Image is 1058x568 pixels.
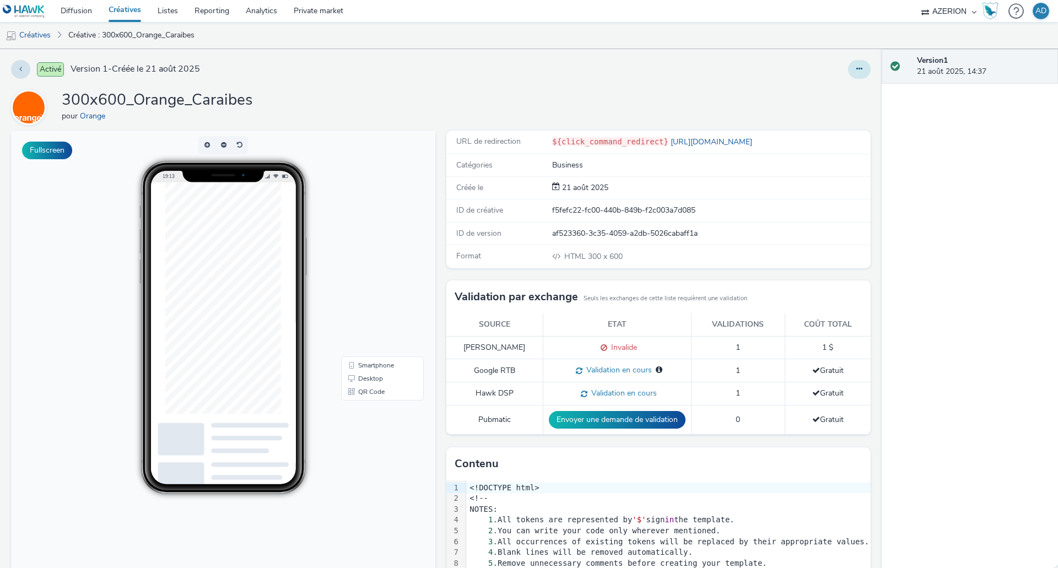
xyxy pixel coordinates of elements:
span: 1 $ [822,342,833,353]
div: 1 [446,483,460,494]
img: mobile [6,30,17,41]
div: AD [1035,3,1046,19]
small: Seuls les exchanges de cette liste requièrent une validation [584,294,747,303]
span: URL de redirection [456,136,521,147]
span: 300 x 600 [563,251,623,262]
div: af523360-3c35-4059-a2db-5026cabaff1a [552,228,870,239]
span: 2. [488,526,498,535]
span: 1 [736,342,740,353]
span: Catégories [456,160,493,170]
td: Pubmatic [446,405,543,435]
span: 1 [736,365,740,376]
strong: Version 1 [917,55,948,66]
span: Validation en cours [587,388,657,398]
div: f5fefc22-fc00-440b-849b-f2c003a7d085 [552,205,870,216]
a: [URL][DOMAIN_NAME] [668,137,757,147]
div: 6 [446,537,460,548]
div: You can write your code only wherever mentioned. [466,526,871,537]
a: Orange [80,111,110,121]
span: in [665,515,674,524]
div: 2 [446,493,460,504]
span: 19:13 [152,42,164,48]
td: [PERSON_NAME] [446,336,543,359]
span: '$' [632,515,646,524]
span: Gratuit [812,388,844,398]
li: QR Code [332,255,411,268]
div: Création 21 août 2025, 14:37 [560,182,608,193]
span: Gratuit [812,414,844,425]
span: pour [62,111,80,121]
button: Fullscreen [22,142,72,159]
button: Envoyer une demande de validation [549,411,685,429]
h3: Contenu [455,456,499,472]
span: Activé [37,62,64,77]
span: 5. [488,559,498,567]
li: Smartphone [332,228,411,241]
span: ID de version [456,228,501,239]
img: Orange [13,91,45,123]
img: Hawk Academy [982,2,998,20]
span: ID de créative [456,205,503,215]
div: 5 [446,526,460,537]
span: QR Code [347,258,374,264]
span: HTML [564,251,588,262]
div: 3 [446,504,460,515]
th: Validations [691,313,785,336]
span: Créée le [456,182,483,193]
span: 3. [488,537,498,546]
div: 4 [446,515,460,526]
span: 21 août 2025 [560,182,608,193]
span: 1. [488,515,498,524]
h3: Validation par exchange [455,289,578,305]
div: All tokens are represented by sign the template. [466,515,871,526]
span: Invalide [607,342,637,353]
div: <!DOCTYPE html> [466,483,871,494]
span: 0 [736,414,740,425]
a: Hawk Academy [982,2,1003,20]
span: Desktop [347,245,372,251]
div: Business [552,160,870,171]
div: 21 août 2025, 14:37 [917,55,1049,78]
div: 7 [446,547,460,558]
td: Hawk DSP [446,382,543,405]
div: NOTES: [466,504,871,515]
span: Gratuit [812,365,844,376]
code: ${click_command_redirect} [552,137,668,146]
span: Smartphone [347,231,383,238]
div: <!-- [466,493,871,504]
span: Format [456,251,481,261]
a: Orange [11,102,51,112]
span: 4. [488,548,498,556]
span: 1 [736,388,740,398]
th: Coût total [785,313,871,336]
a: Créative : 300x600_Orange_Caraibes [63,22,200,48]
div: Blank lines will be removed automatically. [466,547,871,558]
h1: 300x600_Orange_Caraibes [62,90,252,111]
li: Desktop [332,241,411,255]
img: undefined Logo [3,4,45,18]
span: Validation en cours [582,365,652,375]
span: Version 1 - Créée le 21 août 2025 [71,63,200,75]
td: Google RTB [446,359,543,382]
div: All occurrences of existing tokens will be replaced by their appropriate values. [466,537,871,548]
th: Source [446,313,543,336]
th: Etat [543,313,691,336]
